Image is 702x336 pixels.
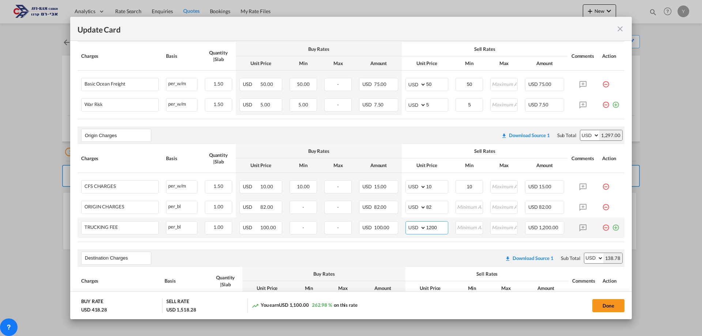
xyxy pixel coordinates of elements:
[355,158,402,173] th: Amount
[592,299,624,312] button: Done
[374,224,389,230] span: 100.00
[452,56,487,71] th: Min
[292,281,326,295] th: Min
[602,180,609,188] md-icon: icon-minus-circle-outline red-400-fg pt-7
[602,201,609,208] md-icon: icon-minus-circle-outline red-400-fg pt-7
[337,81,339,87] span: -
[321,56,355,71] th: Max
[456,78,483,89] input: Minimum Amount
[505,255,554,261] div: Download original source rate sheet
[487,56,521,71] th: Max
[214,81,223,87] span: 1.50
[260,81,273,87] span: 50.00
[374,81,387,87] span: 75.00
[312,302,332,308] span: 262.98 %
[214,183,223,189] span: 1.50
[456,222,483,233] input: Minimum Amount
[568,42,599,71] th: Comments
[557,132,576,139] div: Sub Total
[321,158,355,173] th: Max
[426,222,448,233] input: 1200
[539,81,552,87] span: 75.00
[426,78,448,89] input: 50
[602,78,609,85] md-icon: icon-minus-circle-outline red-400-fg pt-7
[509,132,550,138] div: Download Source 1
[612,98,619,106] md-icon: icon-plus-circle-outline green-400-fg
[239,46,398,52] div: Buy Rates
[513,255,554,261] div: Download Source 1
[501,252,557,265] button: Download original source rate sheet
[214,224,223,230] span: 1.00
[487,158,521,173] th: Max
[84,81,125,87] div: Basic Ocean Freight
[561,255,580,261] div: Sub Total
[426,201,448,212] input: 82
[81,278,157,284] div: Charges
[243,224,260,230] span: USD
[166,306,196,313] div: USD 1,518.28
[236,56,286,71] th: Unit Price
[523,281,569,295] th: Amount
[166,298,189,306] div: SELL RATE
[337,102,339,107] span: -
[166,99,197,108] div: per_w/m
[505,256,511,261] md-icon: icon-download
[539,102,549,107] span: 7.50
[602,221,609,229] md-icon: icon-minus-circle-outline red-400-fg pt-7
[81,298,103,306] div: BUY RATE
[455,281,489,295] th: Min
[252,302,259,309] md-icon: icon-trending-up
[337,184,339,189] span: -
[374,184,387,189] span: 15.00
[84,224,118,230] div: TRUCKING FEE
[243,204,260,210] span: USD
[528,81,538,87] span: USD
[166,222,197,231] div: per_bl
[81,155,159,162] div: Charges
[362,102,373,107] span: USD
[205,152,232,165] div: Quantity | Slab
[166,181,197,190] div: per_w/m
[362,224,373,230] span: USD
[243,102,260,107] span: USD
[405,281,455,295] th: Unit Price
[78,24,616,33] div: Update Card
[166,53,197,59] div: Basis
[85,253,151,264] input: Leg Name
[239,148,398,154] div: Buy Rates
[260,102,270,107] span: 5.00
[84,204,124,209] div: ORIGIN CHARGES
[302,224,304,230] span: -
[374,102,384,107] span: 7.50
[491,181,517,192] input: Maximum Amount
[337,224,339,230] span: -
[166,155,197,162] div: Basis
[214,204,223,209] span: 1.00
[286,56,321,71] th: Min
[452,158,487,173] th: Min
[166,78,197,87] div: per_w/m
[599,42,624,71] th: Action
[491,201,517,212] input: Maximum Amount
[402,158,452,173] th: Unit Price
[539,204,552,210] span: 82.00
[491,222,517,233] input: Maximum Amount
[501,132,550,138] div: Download original source rate sheet
[539,184,552,189] span: 15.00
[528,224,538,230] span: USD
[260,184,273,189] span: 10.00
[501,255,557,261] div: Download original source rate sheet
[326,281,360,295] th: Max
[426,181,448,192] input: 10
[297,184,310,189] span: 10.00
[165,278,205,284] div: Basis
[298,102,308,107] span: 5.00
[286,158,321,173] th: Min
[528,184,538,189] span: USD
[456,201,483,212] input: Minimum Amount
[426,99,448,110] input: 5
[362,204,373,210] span: USD
[70,17,632,319] md-dialog: Update Card Port ...
[528,204,538,210] span: USD
[5,298,31,325] iframe: Chat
